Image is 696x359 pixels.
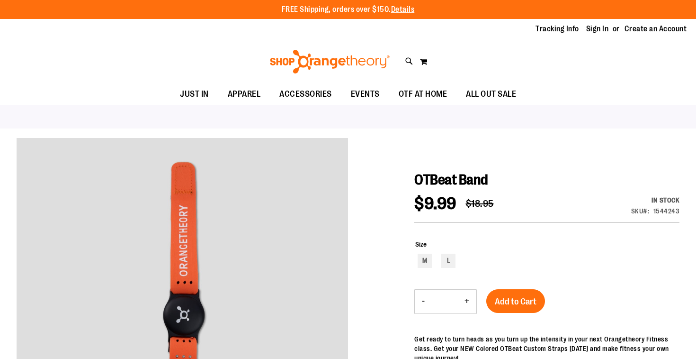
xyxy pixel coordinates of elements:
[415,240,427,248] span: Size
[466,198,494,209] span: $18.95
[418,254,432,268] div: M
[391,5,415,14] a: Details
[282,4,415,15] p: FREE Shipping, orders over $150.
[432,290,457,313] input: Product quantity
[441,254,455,268] div: L
[631,195,680,205] div: In stock
[653,206,680,216] div: 1544243
[495,296,536,307] span: Add to Cart
[625,24,687,34] a: Create an Account
[586,24,609,34] a: Sign In
[399,83,447,105] span: OTF AT HOME
[631,207,650,215] strong: SKU
[268,50,391,74] img: Shop Orangetheory
[351,83,380,105] span: EVENTS
[535,24,579,34] a: Tracking Info
[486,289,545,313] button: Add to Cart
[631,195,680,205] div: Availability
[457,290,476,313] button: Increase product quantity
[414,194,456,213] span: $9.99
[414,172,488,188] span: OTBeat Band
[415,290,432,313] button: Decrease product quantity
[466,83,516,105] span: ALL OUT SALE
[279,83,332,105] span: ACCESSORIES
[228,83,261,105] span: APPAREL
[180,83,209,105] span: JUST IN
